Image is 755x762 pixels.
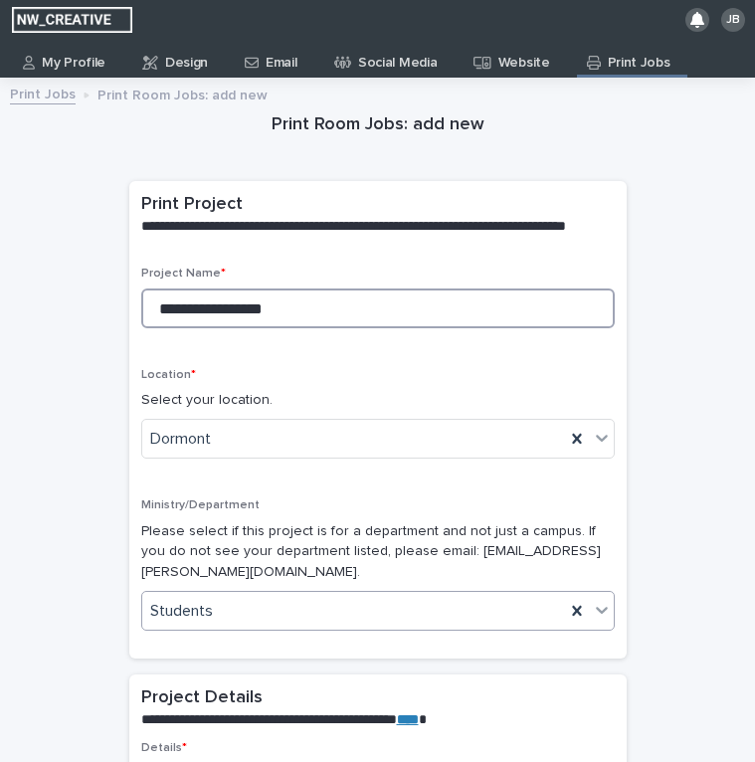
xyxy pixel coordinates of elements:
h2: Print Project [141,193,243,217]
p: Design [165,40,208,72]
a: Print Jobs [10,82,76,104]
p: Website [498,40,550,72]
a: Email [243,40,305,78]
a: Design [140,40,217,78]
p: My Profile [42,40,105,72]
img: EUIbKjtiSNGbmbK7PdmN [12,7,132,33]
span: Students [150,601,213,622]
span: Ministry/Department [141,499,260,511]
a: Social Media [332,40,447,78]
div: JB [721,8,745,32]
h2: Project Details [141,686,263,710]
p: Email [266,40,296,72]
p: Social Media [358,40,437,72]
h1: Print Room Jobs: add new [129,113,627,137]
a: Website [472,40,558,78]
p: Print Room Jobs: add new [97,83,268,104]
a: My Profile [21,40,114,78]
a: Print Jobs [585,40,679,75]
span: Location [141,369,196,381]
p: Print Jobs [608,40,670,72]
span: Dormont [150,429,211,450]
span: Project Name [141,268,226,280]
p: Please select if this project is for a department and not just a campus. If you do not see your d... [141,521,615,583]
p: Select your location. [141,390,615,411]
span: Details [141,742,187,754]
